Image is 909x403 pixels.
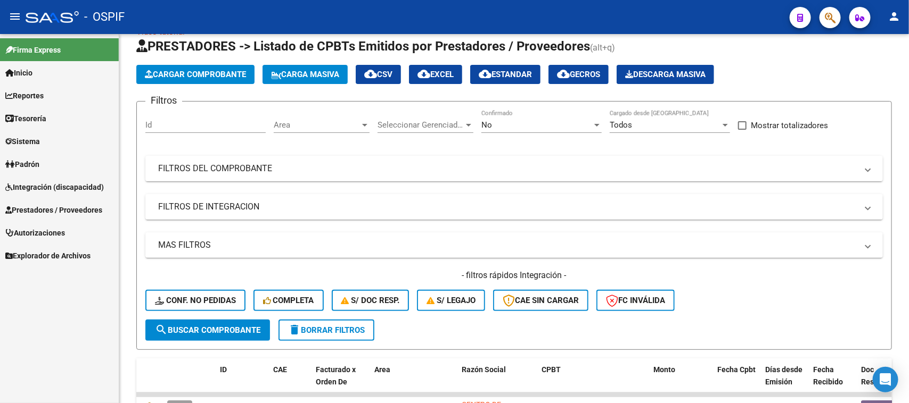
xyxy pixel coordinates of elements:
[356,65,401,84] button: CSV
[548,65,609,84] button: Gecros
[158,163,857,174] mat-panel-title: FILTROS DEL COMPROBANTE
[155,325,260,335] span: Buscar Comprobante
[5,90,44,102] span: Reportes
[155,296,236,305] span: Conf. no pedidas
[417,290,485,311] button: S/ legajo
[273,365,287,374] span: CAE
[5,181,104,193] span: Integración (discapacidad)
[427,296,476,305] span: S/ legajo
[557,68,570,80] mat-icon: cloud_download
[145,232,883,258] mat-expansion-panel-header: MAS FILTROS
[364,70,392,79] span: CSV
[279,320,374,341] button: Borrar Filtros
[5,136,40,147] span: Sistema
[542,365,561,374] span: CPBT
[717,365,756,374] span: Fecha Cpbt
[5,250,91,262] span: Explorador de Archivos
[271,70,339,79] span: Carga Masiva
[470,65,541,84] button: Estandar
[503,296,579,305] span: CAE SIN CARGAR
[378,120,464,130] span: Seleccionar Gerenciador
[341,296,400,305] span: S/ Doc Resp.
[617,65,714,84] button: Descarga Masiva
[84,5,125,29] span: - OSPIF
[158,201,857,213] mat-panel-title: FILTROS DE INTEGRACION
[765,365,802,386] span: Días desde Emisión
[263,296,314,305] span: Completa
[136,65,255,84] button: Cargar Comprobante
[253,290,324,311] button: Completa
[145,156,883,181] mat-expansion-panel-header: FILTROS DEL COMPROBANTE
[861,365,909,386] span: Doc Respaldatoria
[145,320,270,341] button: Buscar Comprobante
[145,270,883,281] h4: - filtros rápidos Integración -
[596,290,675,311] button: FC Inválida
[888,10,900,23] mat-icon: person
[145,290,245,311] button: Conf. no pedidas
[274,120,360,130] span: Area
[316,365,356,386] span: Facturado x Orden De
[617,65,714,84] app-download-masive: Descarga masiva de comprobantes (adjuntos)
[374,365,390,374] span: Area
[145,70,246,79] span: Cargar Comprobante
[9,10,21,23] mat-icon: menu
[136,39,590,54] span: PRESTADORES -> Listado de CPBTs Emitidos por Prestadores / Proveedores
[288,323,301,336] mat-icon: delete
[364,68,377,80] mat-icon: cloud_download
[220,365,227,374] span: ID
[155,323,168,336] mat-icon: search
[145,93,182,108] h3: Filtros
[5,158,39,170] span: Padrón
[145,194,883,220] mat-expansion-panel-header: FILTROS DE INTEGRACION
[5,44,61,56] span: Firma Express
[610,120,632,130] span: Todos
[606,296,665,305] span: FC Inválida
[481,120,492,130] span: No
[813,365,843,386] span: Fecha Recibido
[409,65,462,84] button: EXCEL
[590,43,615,53] span: (alt+q)
[417,68,430,80] mat-icon: cloud_download
[557,70,600,79] span: Gecros
[493,290,588,311] button: CAE SIN CARGAR
[479,70,532,79] span: Estandar
[5,204,102,216] span: Prestadores / Proveedores
[5,113,46,124] span: Tesorería
[417,70,454,79] span: EXCEL
[332,290,410,311] button: S/ Doc Resp.
[462,365,506,374] span: Razón Social
[653,365,675,374] span: Monto
[751,119,828,132] span: Mostrar totalizadores
[873,367,898,392] div: Open Intercom Messenger
[5,227,65,239] span: Autorizaciones
[625,70,706,79] span: Descarga Masiva
[288,325,365,335] span: Borrar Filtros
[5,67,32,79] span: Inicio
[158,239,857,251] mat-panel-title: MAS FILTROS
[479,68,492,80] mat-icon: cloud_download
[263,65,348,84] button: Carga Masiva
